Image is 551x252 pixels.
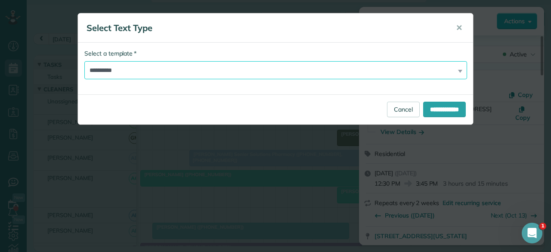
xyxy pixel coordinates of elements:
span: 1 [539,223,546,230]
label: Select a template [84,49,136,58]
span: ✕ [456,23,462,33]
a: Cancel [387,102,420,117]
iframe: Intercom live chat [522,223,542,243]
h5: Select Text Type [87,22,444,34]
